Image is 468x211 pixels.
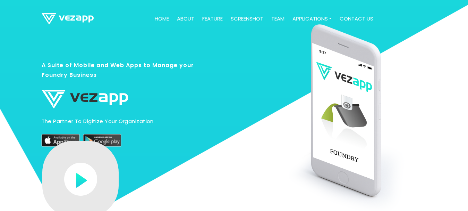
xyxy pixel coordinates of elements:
a: contact us [337,12,376,26]
img: logo [42,13,94,25]
p: The partner to digitize your organization [42,117,203,125]
a: team [269,12,287,26]
a: feature [199,12,226,26]
img: logo [42,89,128,108]
img: appstore [42,134,80,147]
img: play-store [83,134,121,147]
a: Applications [290,12,335,26]
a: Home [152,12,172,26]
h3: A Suite of Mobile and Web Apps to Manage your Foundry Business [42,60,203,87]
a: about [174,12,197,26]
a: screenshot [228,12,266,26]
img: play-button [64,163,97,196]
